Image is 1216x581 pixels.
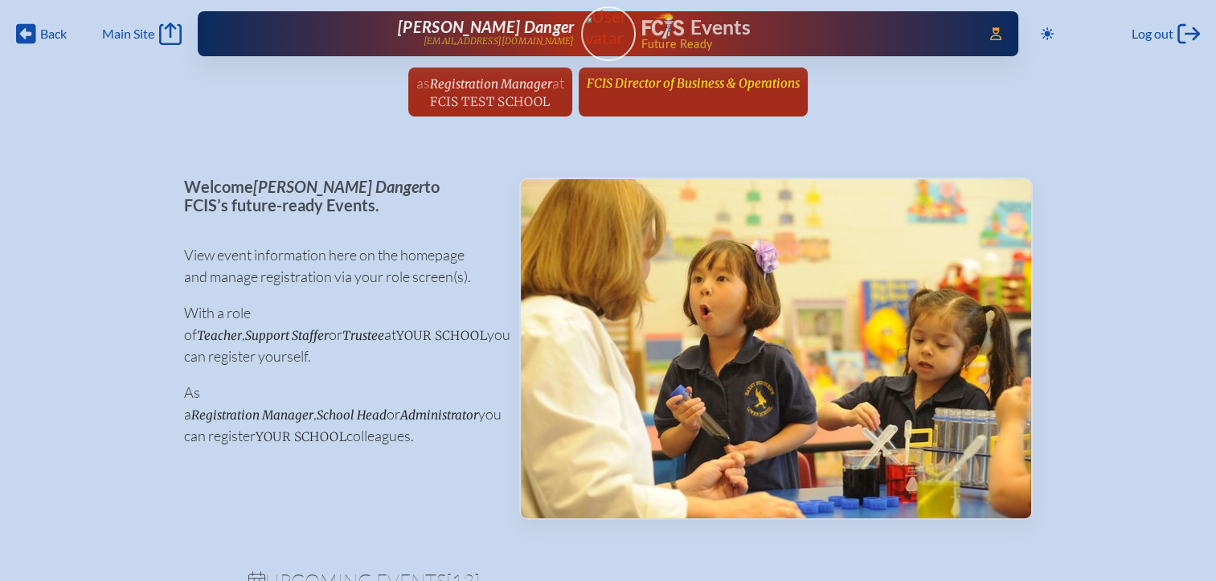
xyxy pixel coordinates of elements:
[197,328,242,343] span: Teacher
[184,302,493,367] p: With a role of , or at you can register yourself.
[184,244,493,288] p: View event information here on the homepage and manage registration via your role screen(s).
[521,179,1031,518] img: Events
[184,178,493,214] p: Welcome to FCIS’s future-ready Events.
[102,26,154,42] span: Main Site
[580,68,806,98] a: FCIS Director of Business & Operations
[552,74,564,92] span: at
[253,177,424,196] span: [PERSON_NAME] Danger
[574,6,642,48] img: User Avatar
[416,74,430,92] span: as
[317,407,387,423] span: School Head
[642,13,968,50] div: FCIS Events — Future ready
[256,429,346,444] span: your school
[400,407,478,423] span: Administrator
[191,407,313,423] span: Registration Manager
[581,6,636,61] a: User Avatar
[396,328,487,343] span: your school
[184,382,493,447] p: As a , or you can register colleagues.
[424,36,575,47] p: [EMAIL_ADDRESS][DOMAIN_NAME]
[587,76,800,91] span: FCIS Director of Business & Operations
[430,94,550,109] span: FCIS Test School
[342,328,384,343] span: Trustee
[398,17,574,36] span: [PERSON_NAME] Danger
[410,68,571,117] a: asRegistration ManageratFCIS Test School
[641,39,967,50] span: Future Ready
[430,76,552,92] span: Registration Manager
[40,26,67,42] span: Back
[245,328,329,343] span: Support Staffer
[249,18,575,50] a: [PERSON_NAME] Danger[EMAIL_ADDRESS][DOMAIN_NAME]
[102,23,181,45] a: Main Site
[1132,26,1173,42] span: Log out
